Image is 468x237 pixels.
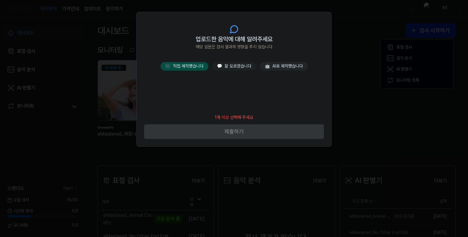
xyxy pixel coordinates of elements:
[260,62,308,71] button: 🤖AI로 제작했습니다
[196,34,273,44] span: 업로드한 음악에 대해 알려주세요
[211,111,257,124] div: 1개 이상 선택해 주세요
[265,64,270,68] span: 🤖
[161,62,208,71] button: 🎼직접 제작했습니다
[217,64,222,68] span: 💬
[165,64,171,68] span: 🎼
[212,62,256,71] button: 💬잘 모르겠습니다
[196,44,272,50] span: 해당 설문은 검사 결과에 영향을 주지 않습니다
